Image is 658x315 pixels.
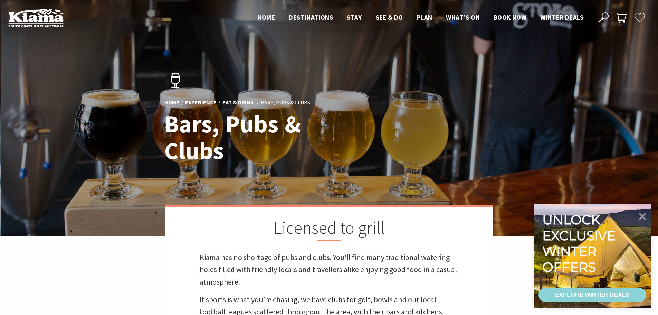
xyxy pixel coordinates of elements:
[164,99,179,106] a: Home
[555,288,629,302] div: EXPLORE WINTER DEALS
[164,111,360,164] h1: Bars, Pubs & Clubs
[540,13,583,21] span: Winter Deals
[258,13,275,21] span: Home
[200,217,459,241] h2: Licensed to grill
[251,12,590,24] nav: Main Menu
[542,212,619,275] div: Unlock exclusive winter offers
[494,13,526,21] span: Book now
[200,251,459,288] p: Kiama has no shortage of pubs and clubs. You’ll find many traditional watering holes filled with ...
[289,13,333,21] span: Destinations
[347,13,362,21] span: Stay
[185,99,217,106] a: Experience
[222,99,254,106] a: Eat & Drink
[376,13,403,21] span: See & Do
[538,288,646,302] a: EXPLORE WINTER DEALS
[446,13,480,21] span: What’s On
[417,13,432,21] span: Plan
[8,8,64,27] img: Kiama Logo
[261,98,310,107] li: Bars, Pubs & Clubs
